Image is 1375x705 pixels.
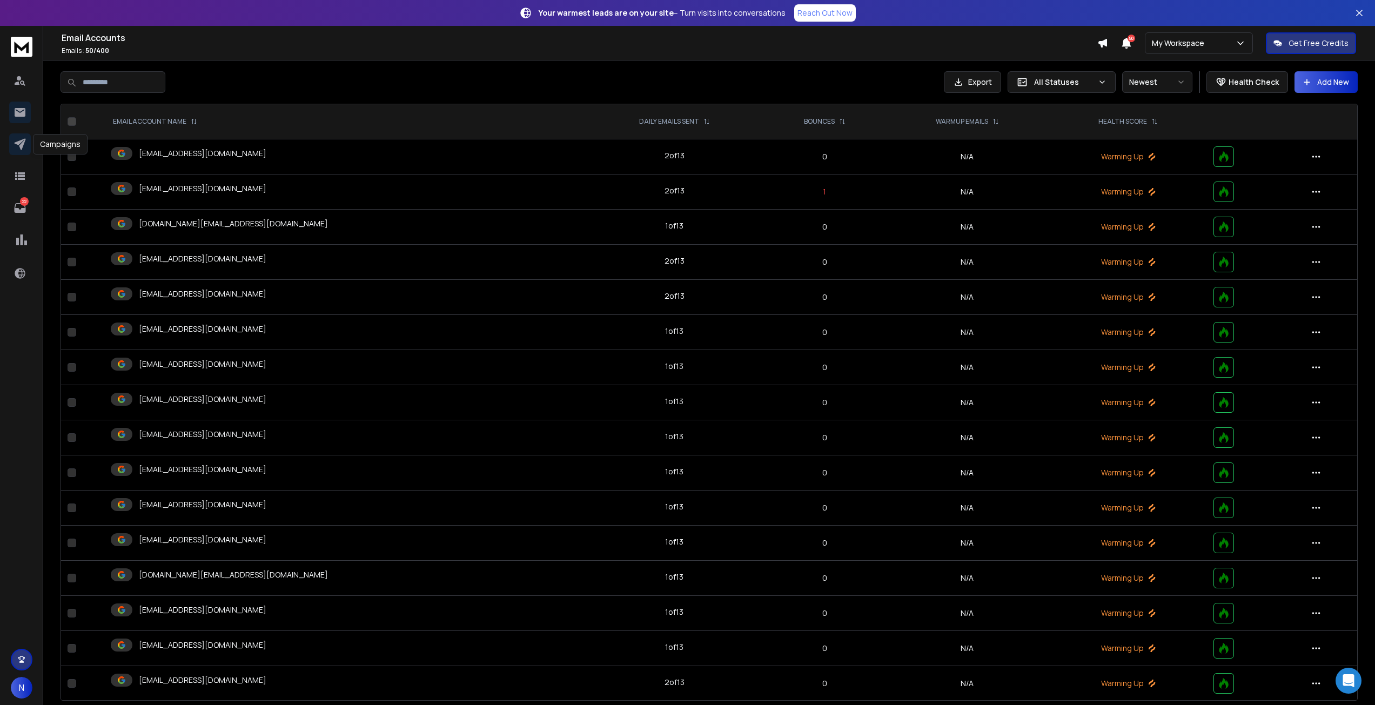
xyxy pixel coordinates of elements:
div: 1 of 13 [665,466,683,477]
a: Reach Out Now [794,4,856,22]
div: 1 of 13 [665,572,683,582]
td: N/A [885,561,1050,596]
button: N [11,677,32,699]
p: BOUNCES [804,117,835,126]
strong: Your warmest leads are on your site [539,8,674,18]
p: Warming Up [1056,678,1200,689]
div: 2 of 13 [665,150,685,161]
p: [EMAIL_ADDRESS][DOMAIN_NAME] [139,324,266,334]
p: [EMAIL_ADDRESS][DOMAIN_NAME] [139,499,266,510]
p: [EMAIL_ADDRESS][DOMAIN_NAME] [139,359,266,370]
p: WARMUP EMAILS [936,117,988,126]
button: Add New [1294,71,1358,93]
td: N/A [885,491,1050,526]
div: 1 of 13 [665,326,683,337]
td: N/A [885,280,1050,315]
div: Open Intercom Messenger [1336,668,1361,694]
h1: Email Accounts [62,31,1097,44]
p: 0 [771,643,878,654]
p: Warming Up [1056,538,1200,548]
p: Warming Up [1056,362,1200,373]
p: 0 [771,362,878,373]
p: Warming Up [1056,151,1200,162]
div: 1 of 13 [665,396,683,407]
div: 2 of 13 [665,256,685,266]
p: [DOMAIN_NAME][EMAIL_ADDRESS][DOMAIN_NAME] [139,569,328,580]
td: N/A [885,139,1050,174]
div: 1 of 13 [665,431,683,442]
p: 0 [771,573,878,583]
p: [DOMAIN_NAME][EMAIL_ADDRESS][DOMAIN_NAME] [139,218,328,229]
div: 1 of 13 [665,220,683,231]
div: 1 of 13 [665,536,683,547]
div: 1 of 13 [665,361,683,372]
p: 0 [771,538,878,548]
p: 0 [771,678,878,689]
div: 2 of 13 [665,677,685,688]
p: Warming Up [1056,608,1200,619]
p: All Statuses [1034,77,1094,88]
p: Warming Up [1056,573,1200,583]
p: [EMAIL_ADDRESS][DOMAIN_NAME] [139,429,266,440]
td: N/A [885,385,1050,420]
p: [EMAIL_ADDRESS][DOMAIN_NAME] [139,640,266,650]
p: [EMAIL_ADDRESS][DOMAIN_NAME] [139,605,266,615]
p: 22 [20,197,29,206]
a: 22 [9,197,31,219]
td: N/A [885,350,1050,385]
p: Warming Up [1056,643,1200,654]
button: Newest [1122,71,1192,93]
p: 0 [771,292,878,303]
p: 0 [771,257,878,267]
div: EMAIL ACCOUNT NAME [113,117,197,126]
p: Health Check [1229,77,1279,88]
p: [EMAIL_ADDRESS][DOMAIN_NAME] [139,534,266,545]
button: Get Free Credits [1266,32,1356,54]
div: Campaigns [33,134,88,155]
p: 0 [771,221,878,232]
td: N/A [885,210,1050,245]
p: [EMAIL_ADDRESS][DOMAIN_NAME] [139,148,266,159]
p: – Turn visits into conversations [539,8,786,18]
p: Emails : [62,46,1097,55]
img: logo [11,37,32,57]
p: Warming Up [1056,221,1200,232]
button: Health Check [1206,71,1288,93]
p: My Workspace [1152,38,1209,49]
td: N/A [885,315,1050,350]
p: Warming Up [1056,467,1200,478]
p: DAILY EMAILS SENT [639,117,699,126]
p: [EMAIL_ADDRESS][DOMAIN_NAME] [139,675,266,686]
p: 0 [771,397,878,408]
div: 1 of 13 [665,607,683,617]
p: 0 [771,327,878,338]
p: 1 [771,186,878,197]
p: 0 [771,608,878,619]
p: [EMAIL_ADDRESS][DOMAIN_NAME] [139,464,266,475]
p: Warming Up [1056,502,1200,513]
p: Reach Out Now [797,8,853,18]
p: [EMAIL_ADDRESS][DOMAIN_NAME] [139,183,266,194]
p: [EMAIL_ADDRESS][DOMAIN_NAME] [139,394,266,405]
p: Warming Up [1056,257,1200,267]
p: Warming Up [1056,432,1200,443]
p: 0 [771,502,878,513]
td: N/A [885,420,1050,455]
span: 50 [1128,35,1135,42]
div: 2 of 13 [665,185,685,196]
td: N/A [885,666,1050,701]
div: 1 of 13 [665,642,683,653]
td: N/A [885,245,1050,280]
td: N/A [885,455,1050,491]
p: [EMAIL_ADDRESS][DOMAIN_NAME] [139,288,266,299]
td: N/A [885,174,1050,210]
td: N/A [885,596,1050,631]
div: 1 of 13 [665,501,683,512]
p: Warming Up [1056,186,1200,197]
p: Warming Up [1056,292,1200,303]
p: Warming Up [1056,397,1200,408]
td: N/A [885,631,1050,666]
p: Warming Up [1056,327,1200,338]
